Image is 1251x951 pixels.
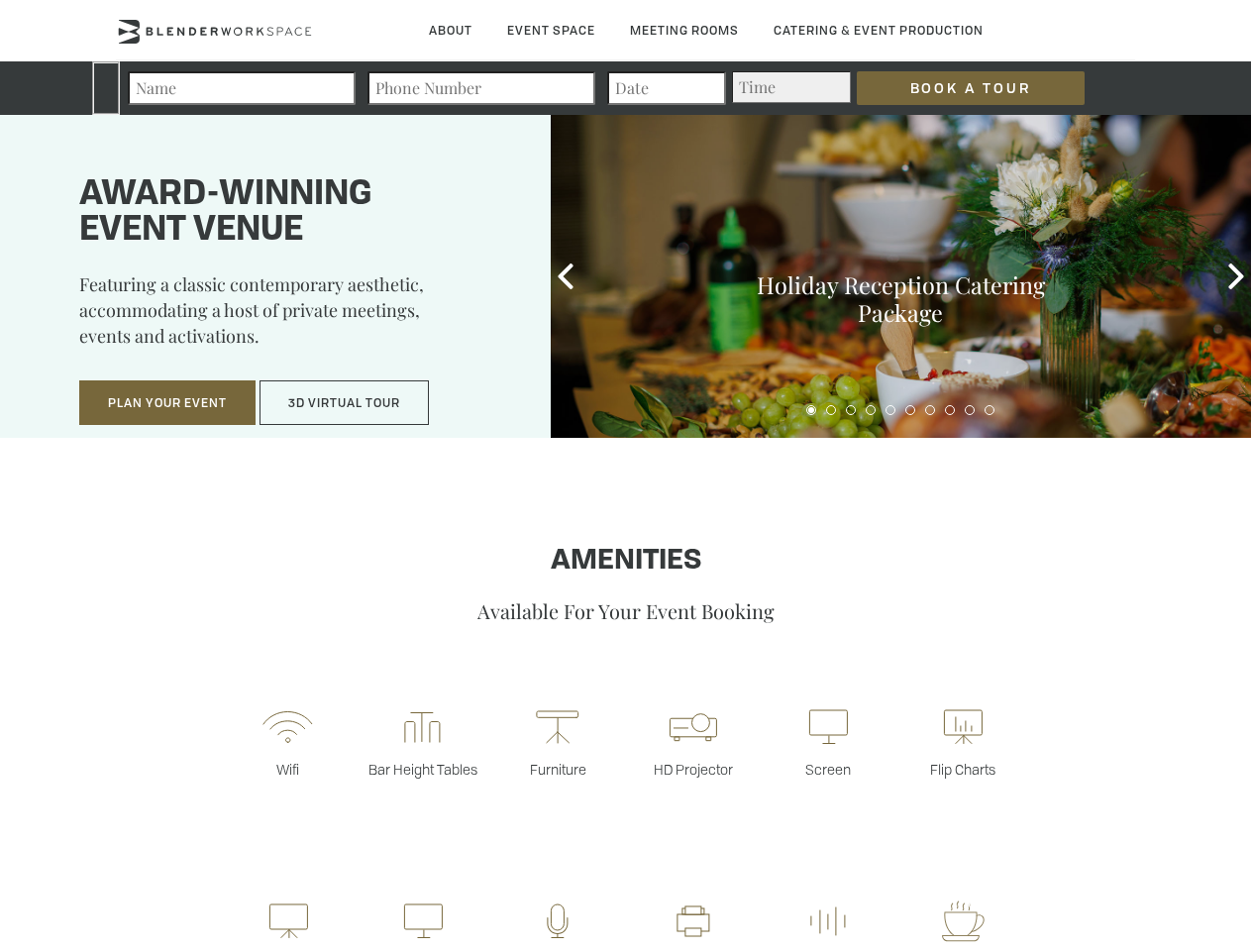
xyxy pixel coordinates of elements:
button: Plan Your Event [79,380,256,426]
input: Name [128,71,356,105]
h1: Award-winning event venue [79,177,501,249]
p: Available For Your Event Booking [62,597,1189,624]
button: 3D Virtual Tour [260,380,429,426]
p: Bar Height Tables [356,760,490,779]
input: Date [607,71,726,105]
p: Featuring a classic contemporary aesthetic, accommodating a host of private meetings, events and ... [79,271,501,363]
input: Phone Number [367,71,595,105]
a: Holiday Reception Catering Package [757,269,1045,328]
p: Furniture [490,760,625,779]
p: Wifi [220,760,355,779]
p: Flip Charts [895,760,1030,779]
h1: Amenities [62,546,1189,578]
input: Book a Tour [857,71,1085,105]
p: HD Projector [626,760,761,779]
p: Screen [761,760,895,779]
